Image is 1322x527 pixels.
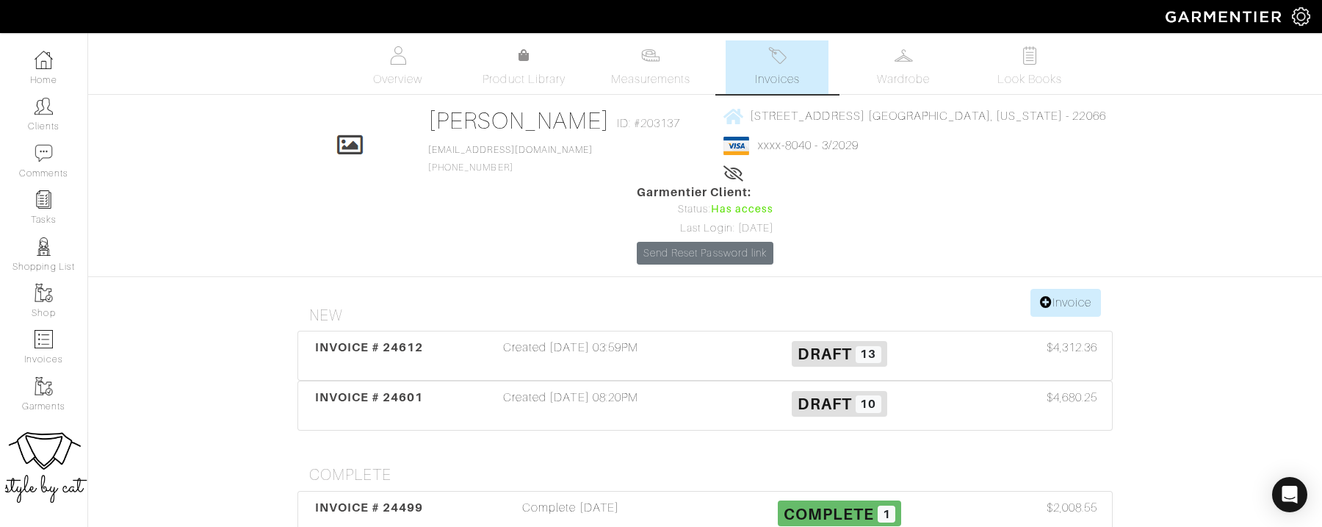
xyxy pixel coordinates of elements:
[978,40,1081,94] a: Look Books
[798,345,851,363] span: Draft
[784,504,874,523] span: Complete
[436,389,705,423] div: Created [DATE] 08:20PM
[35,144,53,162] img: comment-icon-a0a6a9ef722e966f86d9cbdc48e553b5cf19dbc54f86b18d962a5391bc8f6eb6.png
[347,40,449,94] a: Overview
[315,390,424,404] span: INVOICE # 24601
[856,346,881,364] span: 13
[599,40,703,94] a: Measurements
[436,339,705,373] div: Created [DATE] 03:59PM
[877,71,930,88] span: Wardrobe
[1047,499,1097,517] span: $2,008.55
[1047,339,1097,356] span: $4,312.36
[428,145,593,155] a: [EMAIL_ADDRESS][DOMAIN_NAME]
[611,71,691,88] span: Measurements
[758,139,859,152] a: xxxx-8040 - 3/2029
[35,237,53,256] img: stylists-icon-eb353228a002819b7ec25b43dbf5f0378dd9e0616d9560372ff212230b889e62.png
[723,107,1106,125] a: [STREET_ADDRESS] [GEOGRAPHIC_DATA], [US_STATE] - 22066
[997,71,1063,88] span: Look Books
[35,284,53,302] img: garments-icon-b7da505a4dc4fd61783c78ac3ca0ef83fa9d6f193b1c9dc38574b1d14d53ca28.png
[297,331,1113,381] a: INVOICE # 24612 Created [DATE] 03:59PM Draft 13 $4,312.36
[711,201,774,218] span: Has access
[309,466,1113,484] h4: Complete
[309,306,1113,325] h4: New
[315,501,424,515] span: INVOICE # 24499
[852,40,955,94] a: Wardrobe
[637,221,773,237] div: Last Login: [DATE]
[637,201,773,218] div: Status:
[315,340,424,354] span: INVOICE # 24612
[617,115,681,132] span: ID: #203137
[35,190,53,209] img: reminder-icon-8004d30b9f0a5d33ae49ab947aed9ed385cf756f9e5892f1edd6e32f2345188e.png
[755,71,800,88] span: Invoices
[373,71,422,88] span: Overview
[35,330,53,348] img: orders-icon-0abe47150d42831381b5fb84f609e132dff9fe21cb692f30cb5eec754e2cba89.png
[35,377,53,395] img: garments-icon-b7da505a4dc4fd61783c78ac3ca0ef83fa9d6f193b1c9dc38574b1d14d53ca28.png
[856,395,881,413] span: 10
[641,46,660,65] img: measurements-466bbee1fd09ba9460f595b01e5d73f9e2bff037440d3c8f018324cb6cdf7a4a.svg
[473,47,576,88] a: Product Library
[428,107,610,134] a: [PERSON_NAME]
[637,242,773,265] a: Send Reset Password link
[35,51,53,69] img: dashboard-icon-dbcd8f5a0b271acd01030246c82b418ddd0df26cd7fceb0bd07c9910d44c42f6.png
[1021,46,1039,65] img: todo-9ac3debb85659649dc8f770b8b6100bb5dab4b48dedcbae339e5042a72dfd3cc.svg
[895,46,913,65] img: wardrobe-487a4870c1b7c33e795ec22d11cfc2ed9d08956e64fb3008fe2437562e282088.svg
[798,395,851,413] span: Draft
[297,381,1113,431] a: INVOICE # 24601 Created [DATE] 08:20PM Draft 10 $4,680.25
[768,46,787,65] img: orders-27d20c2124de7fd6de4e0e44c1d41de31381a507db9b33961299e4e07d508b8c.svg
[35,97,53,115] img: clients-icon-6bae9207a08558b7cb47a8932f037763ab4055f8c8b6bfacd5dc20c3e0201464.png
[1292,7,1310,26] img: gear-icon-white-bd11855cb880d31180b6d7d6211b90ccbf57a29d726f0c71d8c61bd08dd39cc2.png
[723,137,749,155] img: visa-934b35602734be37eb7d5d7e5dbcd2044c359bf20a24dc3361ca3fa54326a8a7.png
[637,184,773,201] span: Garmentier Client:
[1272,477,1307,512] div: Open Intercom Messenger
[878,506,895,523] span: 1
[750,110,1106,123] span: [STREET_ADDRESS] [GEOGRAPHIC_DATA], [US_STATE] - 22066
[389,46,407,65] img: basicinfo-40fd8af6dae0f16599ec9e87c0ef1c0a1fdea2edbe929e3d69a839185d80c458.svg
[726,40,828,94] a: Invoices
[1158,4,1292,29] img: garmentier-logo-header-white-b43fb05a5012e4ada735d5af1a66efaba907eab6374d6393d1fbf88cb4ef424d.png
[1030,289,1101,317] a: Invoice
[1047,389,1097,406] span: $4,680.25
[483,71,566,88] span: Product Library
[428,145,593,173] span: [PHONE_NUMBER]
